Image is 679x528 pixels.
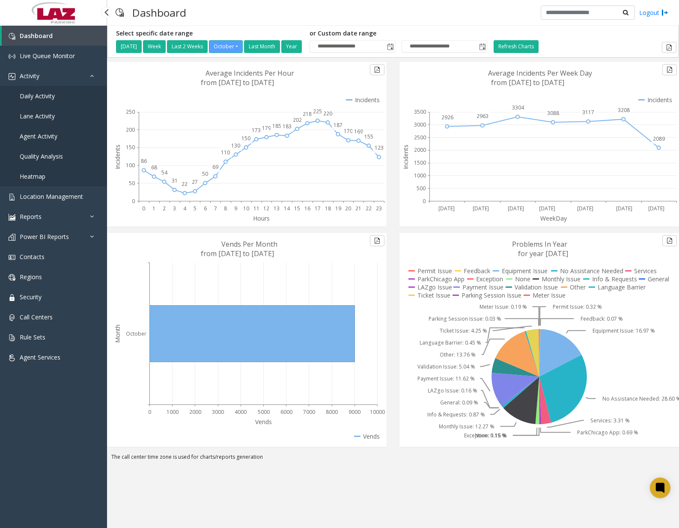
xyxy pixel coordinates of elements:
text: 2000 [189,408,201,416]
text: 22 [182,180,188,188]
text: Language Barrier: 0.45 % [420,339,481,346]
a: Logout [639,8,668,17]
text: LAZgo Issue: 0.16 % [428,387,477,394]
text: 187 [334,121,342,129]
text: General: 0.09 % [440,399,478,406]
text: Other: 13.76 % [440,351,476,358]
text: 1000 [167,408,179,416]
text: 8 [224,205,227,212]
h3: Dashboard [128,2,191,23]
text: 8000 [326,408,338,416]
span: Agent Services [20,353,60,361]
text: 1000 [414,172,426,179]
button: [DATE] [116,40,142,53]
text: 7 [214,205,217,212]
text: Info & Requests: 0.87 % [427,411,485,418]
text: 10000 [370,408,385,416]
text: 179 [262,124,271,132]
text: 250 [126,108,135,115]
text: Feedback: 0.07 % [581,315,623,322]
text: 3000 [414,121,426,128]
text: from [DATE] to [DATE] [201,249,274,258]
text: 54 [161,169,168,176]
span: Security [20,293,42,301]
text: 4000 [235,408,247,416]
text: Average Incidents Per Week Day [488,68,592,78]
button: Last Month [244,40,280,53]
text: 155 [364,133,373,140]
text: Parking Session Issue: 0.03 % [429,315,501,322]
text: 200 [126,126,135,133]
img: 'icon' [9,334,15,341]
span: Dashboard [20,32,53,40]
text: 14 [284,205,290,212]
text: [DATE] [473,205,489,212]
text: 183 [283,123,292,130]
text: Hours [253,214,270,222]
span: Toggle popup [477,41,487,53]
text: Incidents [113,145,122,169]
text: 170 [344,127,353,135]
text: ParkChicago App: 0.69 % [577,429,638,436]
span: Heatmap [20,172,45,180]
img: 'icon' [9,234,15,241]
span: Toggle popup [385,41,395,53]
text: 3208 [618,106,630,114]
img: 'icon' [9,33,15,40]
text: 110 [221,149,230,156]
button: Export to pdf [662,64,677,75]
text: 19 [335,205,341,212]
text: 2500 [414,134,426,141]
text: 123 [375,144,384,151]
text: 3000 [212,408,224,416]
text: Services: 3.31 % [590,417,630,424]
text: 31 [172,177,178,184]
text: 21 [355,205,361,212]
text: from [DATE] to [DATE] [201,78,274,87]
text: 50 [202,170,208,177]
text: Monthly Issue: 12.27 % [439,423,494,430]
text: 6 [204,205,207,212]
text: 69 [212,163,218,171]
text: [DATE] [508,205,524,212]
text: [DATE] [648,205,664,212]
img: 'icon' [9,314,15,321]
text: 185 [272,122,281,130]
text: 6000 [280,408,292,416]
span: Regions [20,273,42,281]
text: None: 1.16 % [475,432,507,439]
text: Vends [255,418,272,426]
text: 9000 [348,408,360,416]
img: 'icon' [9,214,15,221]
text: 173 [252,127,261,134]
text: Average Incidents Per Hour [205,68,294,78]
text: 3304 [512,104,524,111]
span: Contacts [20,253,45,261]
text: 3088 [547,109,559,117]
span: Lane Activity [20,112,55,120]
text: for year [DATE] [518,249,568,258]
text: Ticket Issue: 4.25 % [440,327,487,334]
text: Validation Issue: 5.04 % [417,363,475,370]
img: 'icon' [9,294,15,301]
text: 13 [274,205,280,212]
text: 2000 [414,146,426,153]
text: 50 [129,180,135,187]
text: WeekDay [540,214,567,222]
span: Agent Activity [20,132,57,140]
div: The call center time zone is used for charts/reports generation [107,453,679,465]
button: October [209,40,243,53]
button: Year [281,40,302,53]
text: Equipment Issue: 16.97 % [593,327,655,334]
img: 'icon' [9,53,15,60]
text: [DATE] [616,205,632,212]
text: 0 [132,198,135,205]
text: 18 [325,205,331,212]
text: 10 [243,205,249,212]
h5: Select specific date range [116,30,303,37]
text: October [126,330,146,337]
button: Export to pdf [370,235,384,246]
text: 3 [173,205,176,212]
text: Payment Issue: 11.62 % [417,375,475,382]
text: 5 [194,205,197,212]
